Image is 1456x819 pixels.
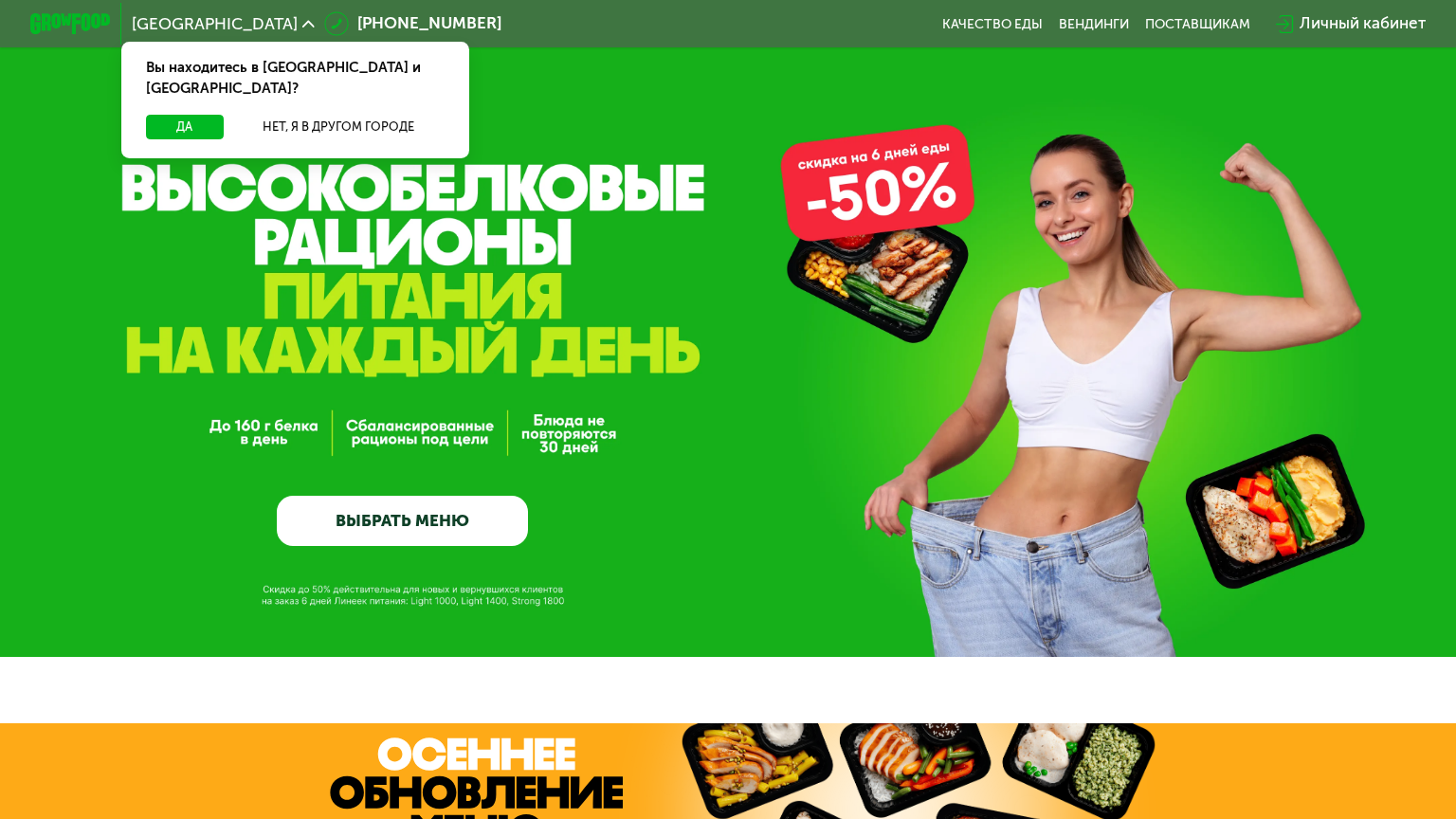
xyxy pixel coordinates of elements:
[231,115,445,139] button: Нет, я в другом городе
[942,16,1043,32] a: Качество еды
[324,11,500,36] a: [PHONE_NUMBER]
[277,496,529,546] a: ВЫБРАТЬ МЕНЮ
[146,115,224,139] button: Да
[132,16,298,32] span: [GEOGRAPHIC_DATA]
[1059,16,1129,32] a: Вендинги
[1145,16,1250,32] div: поставщикам
[1300,11,1426,36] div: Личный кабинет
[121,42,469,115] div: Вы находитесь в [GEOGRAPHIC_DATA] и [GEOGRAPHIC_DATA]?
